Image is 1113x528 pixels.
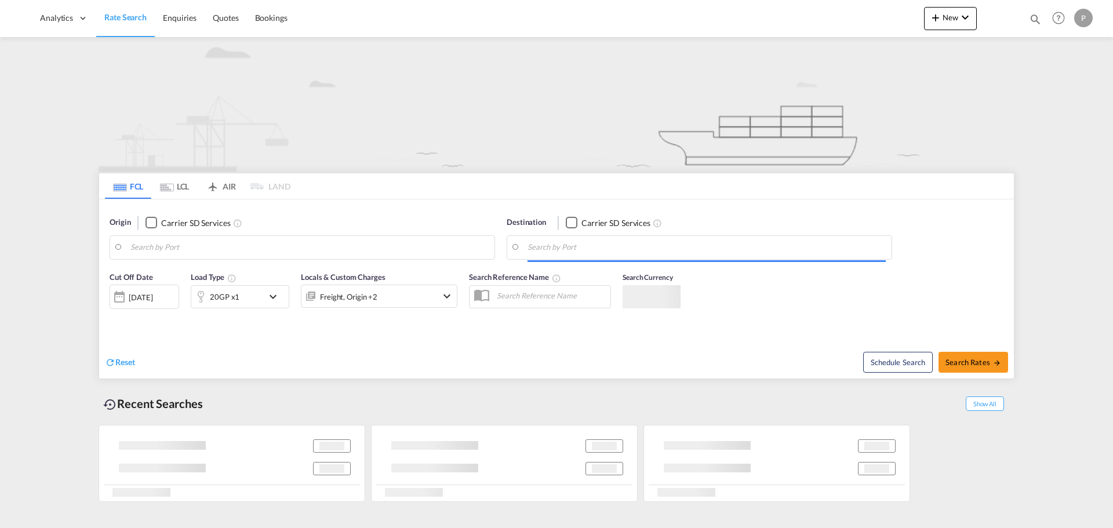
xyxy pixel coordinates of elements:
md-icon: icon-chevron-down [440,289,454,303]
md-icon: Select multiple loads to view rates [227,274,237,283]
md-icon: icon-chevron-down [958,10,972,24]
span: Help [1049,8,1068,28]
div: Carrier SD Services [161,217,230,229]
div: Carrier SD Services [581,217,650,229]
button: Note: By default Schedule search will only considerorigin ports, destination ports and cut off da... [863,352,933,373]
md-tab-item: AIR [198,173,244,199]
span: Cut Off Date [110,272,153,282]
span: Quotes [213,13,238,23]
span: Origin [110,217,130,228]
div: Freight Origin Destination Dock Stuffing [320,289,377,305]
span: Show All [966,396,1004,411]
div: [DATE] [129,292,152,303]
span: New [929,13,972,22]
span: Analytics [40,12,73,24]
span: Locals & Custom Charges [301,272,385,282]
md-icon: icon-refresh [105,357,115,367]
md-icon: Unchecked: Search for CY (Container Yard) services for all selected carriers.Checked : Search for... [653,219,662,228]
div: icon-refreshReset [105,356,135,369]
md-checkbox: Checkbox No Ink [146,217,230,229]
div: Origin Checkbox No InkUnchecked: Search for CY (Container Yard) services for all selected carrier... [99,199,1014,378]
div: Help [1049,8,1074,29]
div: 20GP x1 [210,289,239,305]
span: Bookings [255,13,288,23]
button: icon-plus 400-fgNewicon-chevron-down [924,7,977,30]
md-icon: icon-plus 400-fg [929,10,943,24]
div: 20GP x1icon-chevron-down [191,285,289,308]
md-tab-item: FCL [105,173,151,199]
div: P [1074,9,1093,27]
div: icon-magnify [1029,13,1042,30]
span: Search Currency [623,273,673,282]
div: Freight Origin Destination Dock Stuffingicon-chevron-down [301,285,457,308]
input: Search Reference Name [491,287,610,304]
md-tab-item: LCL [151,173,198,199]
span: Enquiries [163,13,197,23]
div: [DATE] [110,285,179,309]
span: Reset [115,357,135,367]
span: Search Reference Name [469,272,561,282]
span: Load Type [191,272,237,282]
span: Rate Search [104,12,147,22]
md-icon: icon-arrow-right [993,359,1001,367]
md-icon: icon-backup-restore [103,398,117,412]
img: new-FCL.png [99,37,1014,172]
md-checkbox: Checkbox No Ink [566,217,650,229]
md-icon: icon-chevron-down [266,290,286,304]
md-icon: icon-airplane [206,180,220,188]
md-datepicker: Select [110,308,118,323]
md-icon: icon-magnify [1029,13,1042,26]
span: Search Rates [945,358,1001,367]
input: Search by Port [528,239,886,256]
span: Destination [507,217,546,228]
button: Search Ratesicon-arrow-right [939,352,1008,373]
div: Recent Searches [99,391,208,417]
input: Search by Port [130,239,489,256]
md-icon: Unchecked: Search for CY (Container Yard) services for all selected carriers.Checked : Search for... [233,219,242,228]
md-pagination-wrapper: Use the left and right arrow keys to navigate between tabs [105,173,290,199]
md-icon: Your search will be saved by the below given name [552,274,561,283]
